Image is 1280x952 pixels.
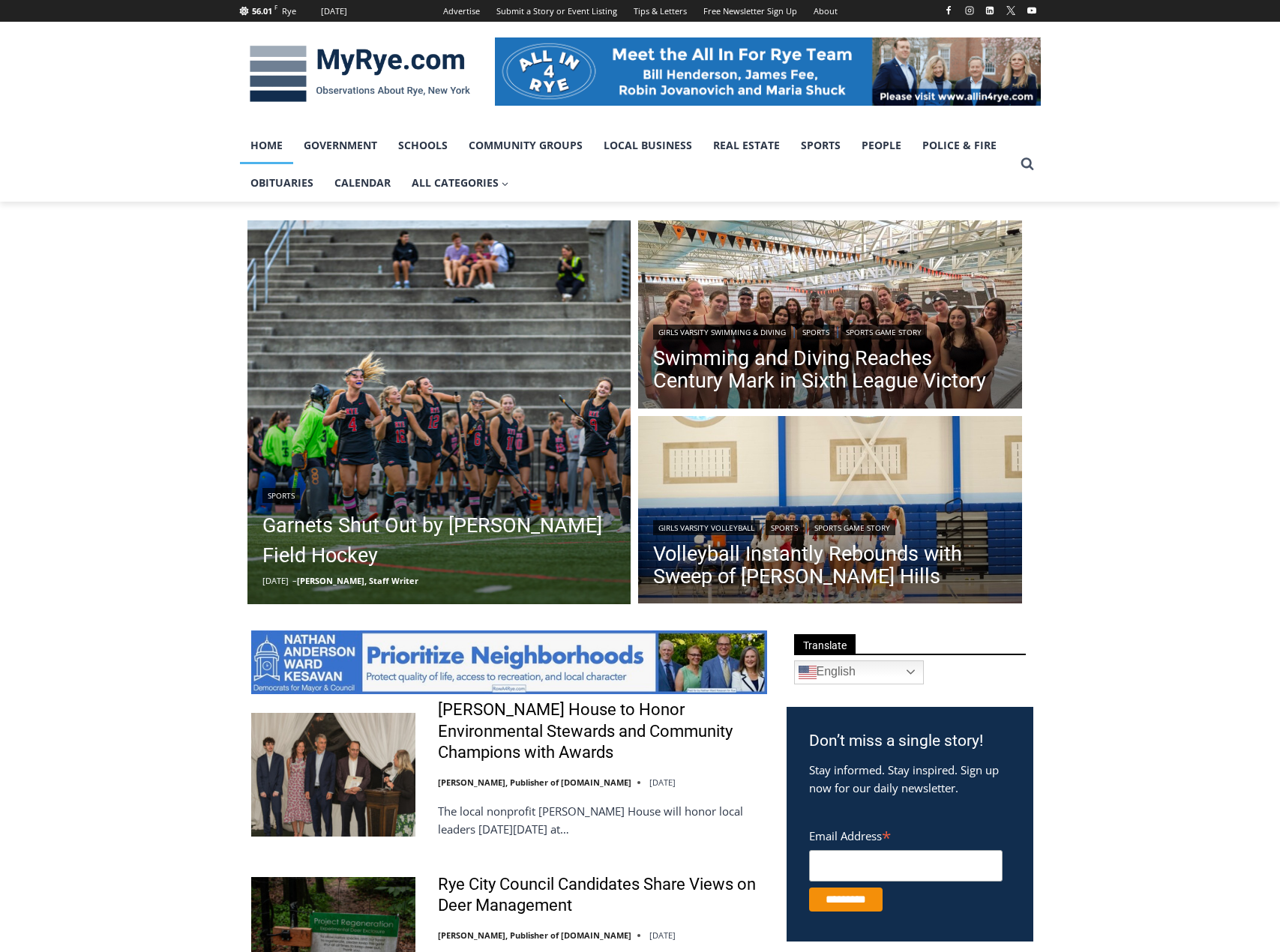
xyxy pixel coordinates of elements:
[961,1,979,19] a: Instagram
[321,4,347,18] div: [DATE]
[809,821,1003,848] label: Email Address
[797,325,835,340] a: Sports
[593,127,703,164] a: Local Business
[240,127,1014,202] nav: Primary Navigation
[1023,1,1041,19] a: YouTube
[297,575,418,586] a: [PERSON_NAME], Staff Writer
[809,520,895,535] a: Sports Game Story
[240,35,480,113] img: MyRye.com
[1002,1,1020,19] a: X
[1014,151,1041,178] button: View Search Form
[293,127,388,164] a: Government
[438,930,631,941] a: [PERSON_NAME], Publisher of [DOMAIN_NAME]
[251,713,415,836] img: Wainwright House to Honor Environmental Stewards and Community Champions with Awards
[262,488,300,503] a: Sports
[790,127,851,164] a: Sports
[649,777,676,788] time: [DATE]
[653,347,1007,392] a: Swimming and Diving Reaches Century Mark in Sixth League Victory
[841,325,927,340] a: Sports Game Story
[638,416,1022,608] img: (PHOTO: The 2025 Rye Varsity Volleyball team from a 3-0 win vs. Port Chester on Saturday, Septemb...
[799,663,817,681] img: en
[252,5,272,16] span: 56.01
[438,874,767,917] a: Rye City Council Candidates Share Views on Deer Management
[638,416,1022,608] a: Read More Volleyball Instantly Rebounds with Sweep of Byram Hills
[247,220,631,604] a: Read More Garnets Shut Out by Horace Greeley Field Hockey
[649,930,676,941] time: [DATE]
[703,127,790,164] a: Real Estate
[912,127,1007,164] a: Police & Fire
[438,802,767,838] p: The local nonprofit [PERSON_NAME] House will honor local leaders [DATE][DATE] at…
[292,575,297,586] span: –
[653,322,1007,340] div: | |
[324,164,401,202] a: Calendar
[412,175,509,191] span: All Categories
[794,660,924,684] a: English
[388,127,458,164] a: Schools
[653,543,1007,588] a: Volleyball Instantly Rebounds with Sweep of [PERSON_NAME] Hills
[240,127,293,164] a: Home
[438,699,767,764] a: [PERSON_NAME] House to Honor Environmental Stewards and Community Champions with Awards
[981,1,999,19] a: Linkedin
[638,220,1022,412] a: Read More Swimming and Diving Reaches Century Mark in Sixth League Victory
[653,325,791,340] a: Girls Varsity Swimming & Diving
[458,127,593,164] a: Community Groups
[240,164,324,202] a: Obituaries
[766,520,803,535] a: Sports
[401,164,520,202] a: All Categories
[438,777,631,788] a: [PERSON_NAME], Publisher of [DOMAIN_NAME]
[262,575,289,586] time: [DATE]
[809,729,1011,753] h3: Don’t miss a single story!
[262,510,616,570] a: Garnets Shut Out by [PERSON_NAME] Field Hockey
[809,761,1011,797] p: Stay informed. Stay inspired. Sign up now for our daily newsletter.
[653,520,760,535] a: Girls Varsity Volleyball
[851,127,912,164] a: People
[495,37,1041,105] img: All in for Rye
[794,634,856,654] span: Translate
[274,3,277,11] span: F
[282,4,296,18] div: Rye
[638,220,1022,412] img: (PHOTO: The Rye - Rye Neck - Blind Brook Swim and Dive team from a victory on September 19, 2025....
[653,517,1007,535] div: | |
[247,220,631,604] img: (PHOTO: The Rye Field Hockey team celebrating on September 16, 2025. Credit: Maureen Tsuchida.)
[940,1,958,19] a: Facebook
